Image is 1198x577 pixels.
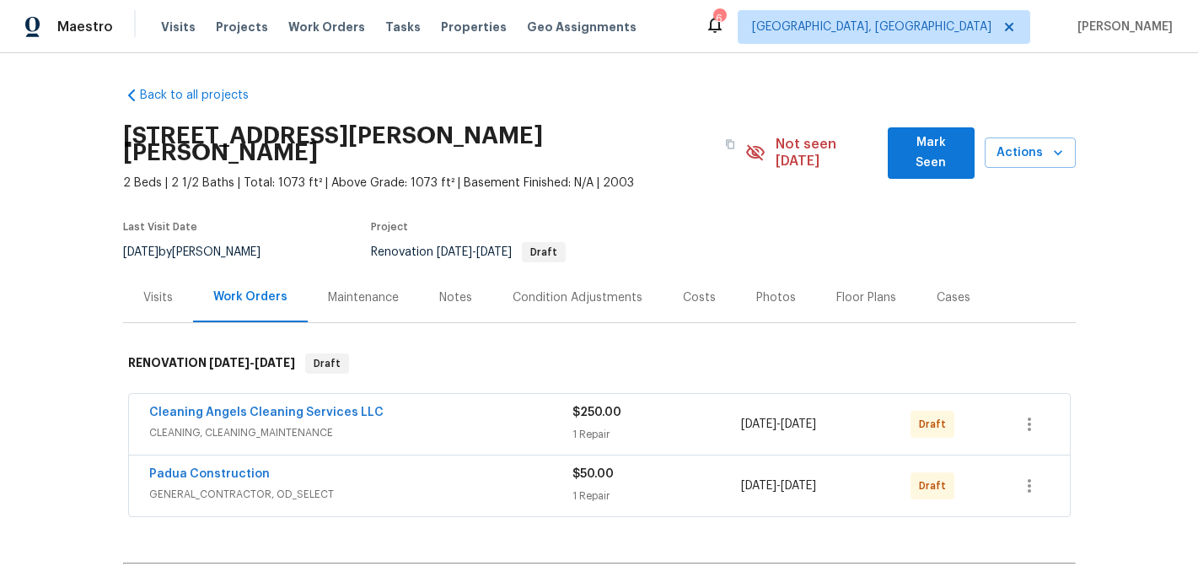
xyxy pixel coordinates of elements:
span: [GEOGRAPHIC_DATA], [GEOGRAPHIC_DATA] [752,19,991,35]
span: GENERAL_CONTRACTOR, OD_SELECT [149,486,572,503]
span: - [437,246,512,258]
div: RENOVATION [DATE]-[DATE]Draft [123,337,1076,391]
span: 2 Beds | 2 1/2 Baths | Total: 1073 ft² | Above Grade: 1073 ft² | Basement Finished: N/A | 2003 [123,175,746,191]
span: [DATE] [123,246,158,258]
span: [DATE] [255,357,295,369]
span: Maestro [57,19,113,35]
span: Actions [998,143,1062,164]
a: Cleaning Angels Cleaning Services LLC [149,407,384,418]
div: Work Orders [213,288,287,305]
span: Properties [441,19,507,35]
span: Renovation [371,246,566,258]
span: Draft [919,416,953,433]
div: 6 [713,10,725,27]
span: $50.00 [572,468,614,480]
div: Cases [937,289,970,306]
span: CLEANING, CLEANING_MAINTENANCE [149,424,572,441]
a: Back to all projects [123,87,285,104]
span: Projects [216,19,268,35]
div: Photos [756,289,796,306]
h6: RENOVATION [128,353,295,374]
div: Costs [683,289,716,306]
span: [DATE] [741,418,776,430]
span: Tasks [385,21,421,33]
div: Notes [439,289,472,306]
span: - [741,477,816,494]
button: Copy Address [715,129,745,159]
h2: [STREET_ADDRESS][PERSON_NAME][PERSON_NAME] [123,127,716,161]
span: [DATE] [741,480,776,492]
span: Visits [161,19,196,35]
span: [PERSON_NAME] [1071,19,1173,35]
span: [DATE] [437,246,472,258]
span: Project [371,222,408,232]
span: [DATE] [476,246,512,258]
span: Mark Seen [901,132,961,174]
div: Visits [143,289,173,306]
button: Actions [985,138,1076,169]
div: 1 Repair [572,488,742,504]
div: Floor Plans [836,289,896,306]
span: Not seen [DATE] [776,136,878,170]
span: $250.00 [572,407,621,418]
span: [DATE] [781,418,816,430]
span: - [209,357,295,369]
div: by [PERSON_NAME] [123,242,281,262]
span: Last Visit Date [123,222,197,232]
div: Maintenance [328,289,399,306]
div: Condition Adjustments [513,289,642,306]
span: Draft [307,355,347,372]
span: Draft [919,477,953,494]
span: Geo Assignments [527,19,637,35]
span: [DATE] [781,480,816,492]
span: Work Orders [288,19,365,35]
button: Mark Seen [888,127,975,179]
div: 1 Repair [572,426,742,443]
span: Draft [524,247,564,257]
span: [DATE] [209,357,250,369]
span: - [741,416,816,433]
a: Padua Construction [149,468,270,480]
